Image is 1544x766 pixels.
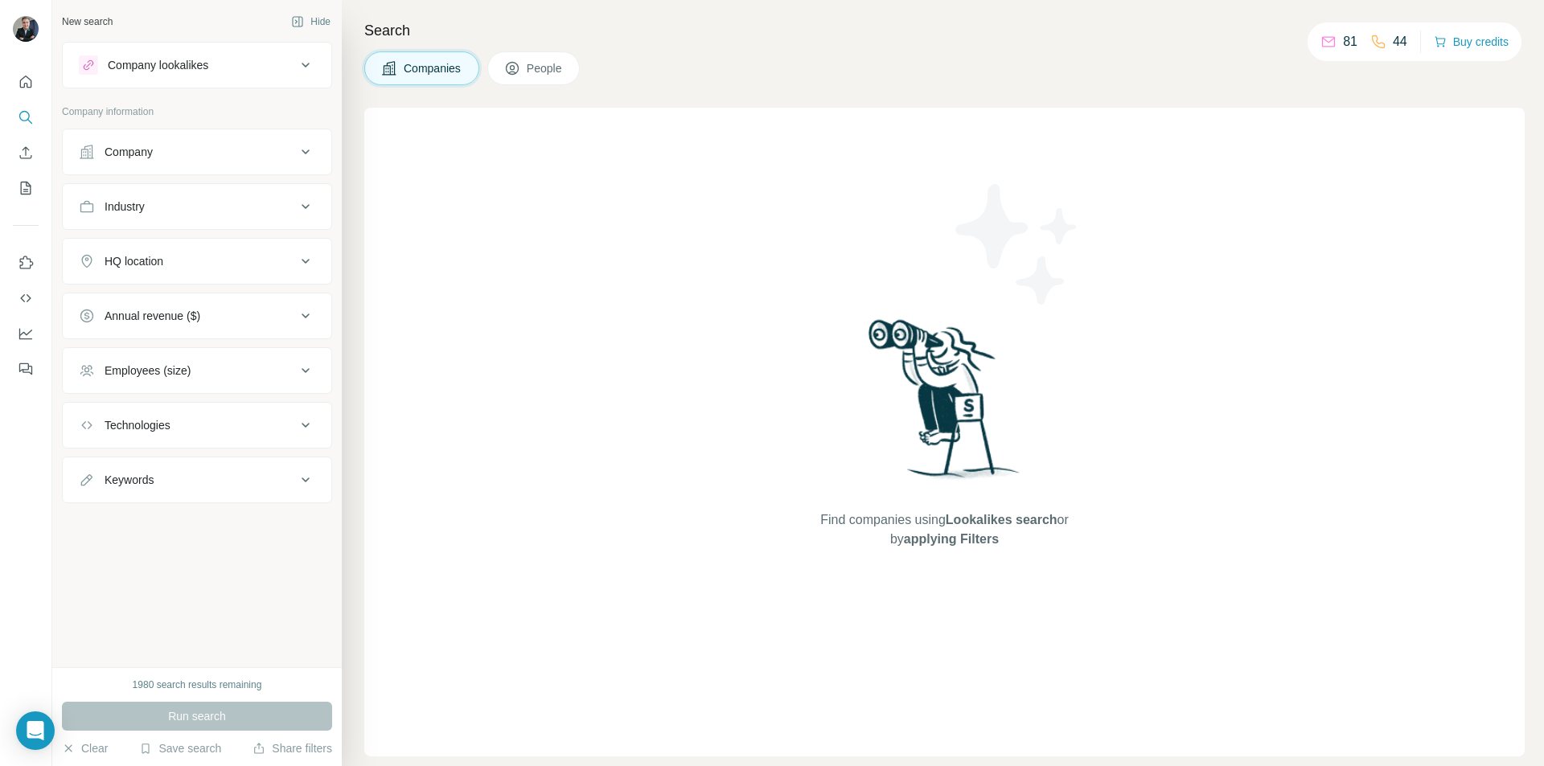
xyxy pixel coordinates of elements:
[861,315,1029,494] img: Surfe Illustration - Woman searching with binoculars
[13,248,39,277] button: Use Surfe on LinkedIn
[13,174,39,203] button: My lists
[63,242,331,281] button: HQ location
[13,103,39,132] button: Search
[105,363,191,379] div: Employees (size)
[133,678,262,692] div: 1980 search results remaining
[139,740,221,756] button: Save search
[280,10,342,34] button: Hide
[62,740,108,756] button: Clear
[1434,31,1509,53] button: Buy credits
[105,308,200,324] div: Annual revenue ($)
[1343,32,1357,51] p: 81
[63,406,331,444] button: Technologies
[63,297,331,335] button: Annual revenue ($)
[253,740,332,756] button: Share filters
[108,57,208,73] div: Company lookalikes
[13,16,39,42] img: Avatar
[527,60,564,76] span: People
[63,187,331,226] button: Industry
[946,513,1057,526] span: Lookalikes search
[13,68,39,96] button: Quick start
[63,133,331,171] button: Company
[13,354,39,383] button: Feedback
[815,510,1073,549] span: Find companies using or by
[945,172,1090,317] img: Surfe Illustration - Stars
[364,19,1525,42] h4: Search
[105,472,154,488] div: Keywords
[13,319,39,348] button: Dashboard
[1393,32,1407,51] p: 44
[105,417,170,433] div: Technologies
[404,60,462,76] span: Companies
[63,351,331,390] button: Employees (size)
[16,711,55,750] div: Open Intercom Messenger
[105,199,145,215] div: Industry
[105,144,153,160] div: Company
[62,14,113,29] div: New search
[13,138,39,167] button: Enrich CSV
[105,253,163,269] div: HQ location
[62,104,332,119] p: Company information
[13,284,39,313] button: Use Surfe API
[63,461,331,499] button: Keywords
[63,46,331,84] button: Company lookalikes
[904,532,999,546] span: applying Filters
